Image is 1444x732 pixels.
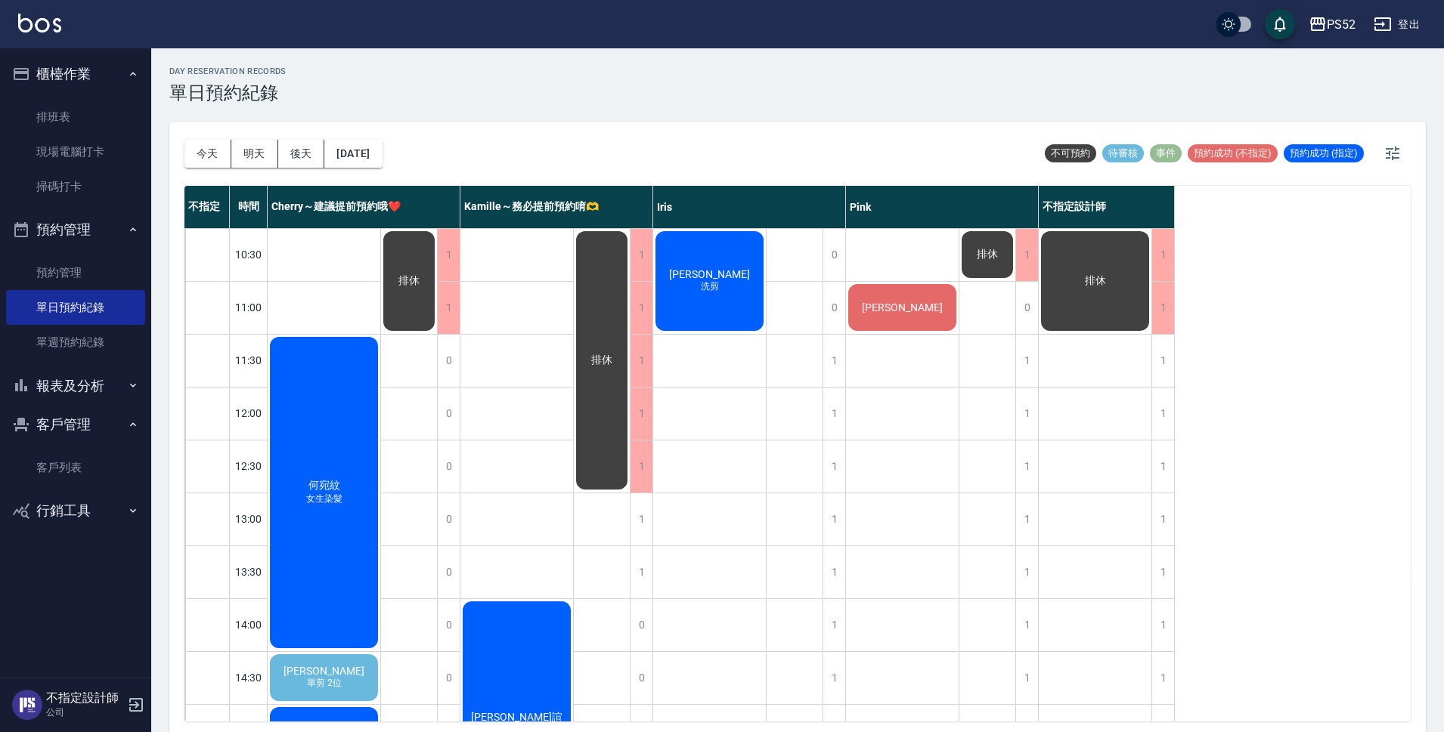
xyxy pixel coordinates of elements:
h2: day Reservation records [169,66,287,76]
a: 預約管理 [6,255,145,290]
div: 0 [1015,282,1038,334]
div: 1 [630,440,652,493]
div: 1 [630,546,652,598]
div: 1 [1015,388,1038,440]
div: 1 [437,282,460,334]
button: 櫃檯作業 [6,54,145,94]
div: 14:30 [230,651,268,704]
span: [PERSON_NAME]諠 [468,711,566,724]
div: 1 [823,335,845,387]
div: 1 [630,229,652,281]
span: 不可預約 [1045,147,1096,160]
div: 1 [1151,652,1174,704]
span: 排休 [1082,274,1109,288]
div: 1 [1151,388,1174,440]
div: 1 [630,335,652,387]
button: 登出 [1368,11,1426,39]
span: 排休 [395,274,423,288]
div: 0 [823,229,845,281]
div: Cherry～建議提前預約哦❤️ [268,186,460,228]
div: 1 [1015,652,1038,704]
div: 1 [1015,546,1038,598]
div: 13:00 [230,493,268,545]
div: 0 [437,493,460,545]
div: 不指定設計師 [1039,186,1175,228]
div: 1 [823,440,845,493]
a: 單日預約紀錄 [6,290,145,325]
span: 何宛紋 [305,479,343,493]
div: 10:30 [230,228,268,281]
span: 排休 [974,248,1001,261]
div: 0 [437,335,460,387]
div: 1 [1151,440,1174,493]
div: 1 [630,282,652,334]
button: 後天 [278,140,325,168]
div: 13:30 [230,545,268,598]
div: 1 [823,388,845,440]
button: 報表及分析 [6,366,145,406]
span: [PERSON_NAME] [859,301,946,313]
div: 0 [437,440,460,493]
a: 客戶列表 [6,450,145,485]
div: 1 [823,599,845,651]
div: 11:00 [230,281,268,334]
span: 預約成功 (指定) [1284,147,1364,160]
div: 0 [437,546,460,598]
div: 11:30 [230,334,268,387]
div: 1 [1015,440,1038,493]
h5: 不指定設計師 [46,690,123,706]
a: 現場電腦打卡 [6,134,145,169]
span: 待審核 [1102,147,1144,160]
div: 12:00 [230,387,268,440]
div: 1 [1151,229,1174,281]
button: [DATE] [324,140,382,168]
div: Kamille～務必提前預約唷🫶 [460,186,653,228]
span: 單剪 2位 [304,677,345,690]
div: 0 [630,652,652,704]
div: 1 [1151,493,1174,545]
span: 排休 [588,354,615,367]
button: PS52 [1303,9,1362,40]
span: [PERSON_NAME] [666,268,753,280]
span: 事件 [1150,147,1182,160]
img: Logo [18,14,61,32]
button: 今天 [184,140,231,168]
span: 預約成功 (不指定) [1188,147,1278,160]
div: 12:30 [230,440,268,493]
div: 0 [823,282,845,334]
div: 1 [1015,599,1038,651]
div: 1 [630,388,652,440]
div: 1 [823,652,845,704]
img: Person [12,690,42,720]
div: 1 [823,493,845,545]
div: 0 [437,599,460,651]
span: 女生染髮 [303,493,346,505]
div: 不指定 [184,186,230,228]
span: 洗剪 [698,280,722,293]
button: 客戶管理 [6,405,145,444]
a: 排班表 [6,100,145,134]
div: 0 [437,388,460,440]
div: 14:00 [230,598,268,651]
div: 1 [1151,599,1174,651]
div: PS52 [1327,15,1356,34]
a: 單週預約紀錄 [6,325,145,360]
button: 行銷工具 [6,491,145,530]
div: 1 [1151,282,1174,334]
p: 公司 [46,706,123,719]
button: 預約管理 [6,210,145,249]
div: 1 [1015,229,1038,281]
div: 1 [1151,546,1174,598]
div: 1 [1015,335,1038,387]
div: Iris [653,186,846,228]
button: save [1265,9,1295,39]
h3: 單日預約紀錄 [169,82,287,103]
div: 時間 [230,186,268,228]
div: Pink [846,186,1039,228]
div: 1 [630,493,652,545]
button: 明天 [231,140,278,168]
div: 1 [823,546,845,598]
div: 1 [1151,335,1174,387]
span: [PERSON_NAME] [280,665,367,677]
div: 1 [437,229,460,281]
